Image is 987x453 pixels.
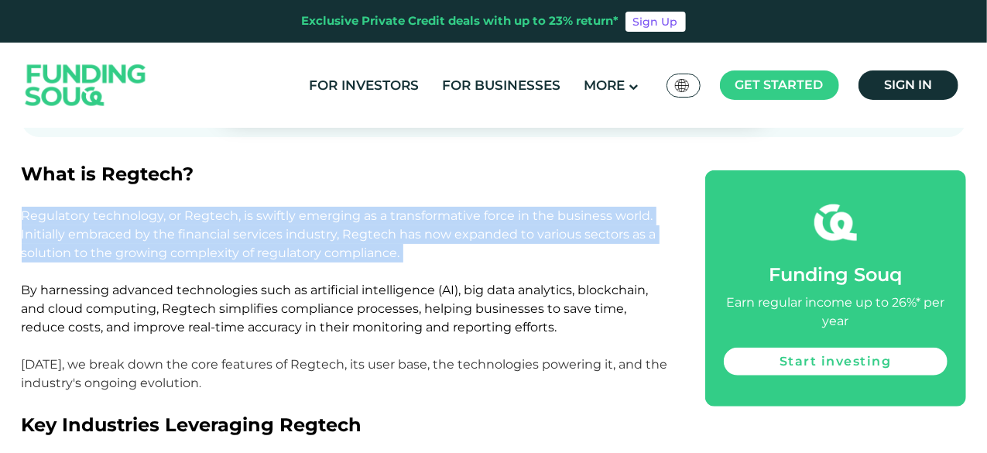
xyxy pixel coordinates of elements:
[724,293,947,331] div: Earn regular income up to 26%* per year
[305,73,423,98] a: For Investors
[22,163,194,185] span: What is Regtech?
[769,263,902,286] span: Funding Souq
[22,414,362,436] span: Key Industries Leveraging Regtech
[735,77,824,92] span: Get started
[884,77,932,92] span: Sign in
[22,208,656,260] span: Regulatory technology, or Regtech, is swiftly emerging as a transformative force in the business ...
[625,12,686,32] a: Sign Up
[438,73,564,98] a: For Businesses
[302,12,619,30] div: Exclusive Private Credit deals with up to 23% return*
[814,201,857,244] img: fsicon
[675,79,689,92] img: SA Flag
[858,70,958,100] a: Sign in
[22,283,649,335] span: By harnessing advanced technologies such as artificial intelligence (AI), big data analytics, blo...
[22,357,668,390] span: [DATE], we break down the core features of Regtech, its user base, the technologies powering it, ...
[22,358,668,390] span: .
[584,77,625,93] span: More
[10,46,162,125] img: Logo
[724,348,947,376] a: Start investing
